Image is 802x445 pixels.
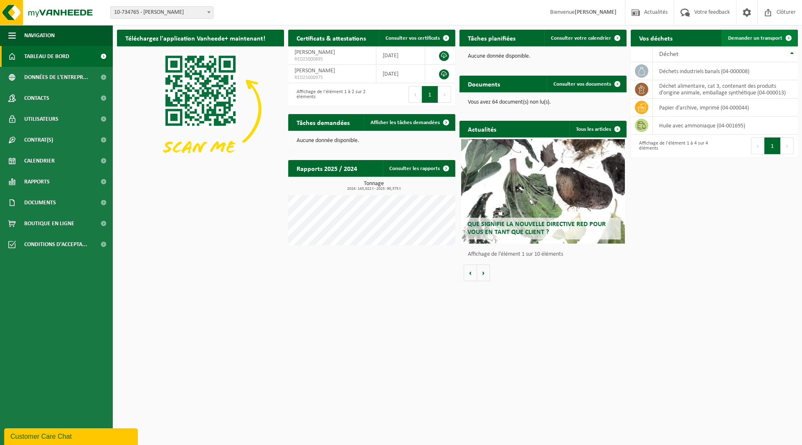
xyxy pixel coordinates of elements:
[653,99,798,117] td: papier d'archive, imprimé (04-000044)
[288,114,358,130] h2: Tâches demandées
[294,74,370,81] span: RED25000975
[288,30,374,46] h2: Certificats & attestations
[721,30,797,46] a: Demander un transport
[379,30,454,46] a: Consulter vos certificats
[24,234,87,255] span: Conditions d'accepta...
[24,109,58,130] span: Utilisateurs
[292,181,455,191] h3: Tonnage
[751,137,764,154] button: Previous
[383,160,454,177] a: Consulter les rapports
[764,137,781,154] button: 1
[553,81,611,87] span: Consulter vos documents
[24,67,88,88] span: Données de l'entrepr...
[376,46,425,65] td: [DATE]
[653,62,798,80] td: déchets industriels banals (04-000008)
[24,192,56,213] span: Documents
[297,138,447,144] p: Aucune donnée disponible.
[635,137,710,155] div: Affichage de l'élément 1 à 4 sur 4 éléments
[653,80,798,99] td: déchet alimentaire, cat 3, contenant des produits d'origine animale, emballage synthétique (04-00...
[461,139,625,244] a: Que signifie la nouvelle directive RED pour vous en tant que client ?
[292,187,455,191] span: 2024: 143,022 t - 2025: 90,375 t
[569,121,626,137] a: Tous les articles
[24,88,49,109] span: Contacts
[547,76,626,92] a: Consulter vos documents
[551,36,611,41] span: Consulter votre calendrier
[24,25,55,46] span: Navigation
[292,85,368,104] div: Affichage de l'élément 1 à 2 sur 2 éléments
[364,114,454,131] a: Afficher les tâches demandées
[544,30,626,46] a: Consulter votre calendrier
[477,264,490,281] button: Volgende
[459,121,505,137] h2: Actualités
[659,51,678,58] span: Déchet
[459,30,524,46] h2: Tâches planifiées
[438,86,451,103] button: Next
[4,427,140,445] iframe: chat widget
[781,137,794,154] button: Next
[117,46,284,172] img: Download de VHEPlus App
[468,53,618,59] p: Aucune donnée disponible.
[468,252,622,257] p: Affichage de l'élément 1 sur 10 éléments
[110,6,213,19] span: 10-734765 - OLANO CARVIN - CARVIN
[653,117,798,135] td: huile avec ammoniaque (04-001695)
[111,7,213,18] span: 10-734765 - OLANO CARVIN - CARVIN
[294,49,335,56] span: [PERSON_NAME]
[728,36,782,41] span: Demander un transport
[24,150,55,171] span: Calendrier
[294,56,370,63] span: RED25000895
[24,171,50,192] span: Rapports
[575,9,617,15] strong: [PERSON_NAME]
[24,213,74,234] span: Boutique en ligne
[409,86,422,103] button: Previous
[117,30,274,46] h2: Téléchargez l'application Vanheede+ maintenant!
[459,76,508,92] h2: Documents
[386,36,440,41] span: Consulter vos certificats
[294,68,335,74] span: [PERSON_NAME]
[631,30,681,46] h2: Vos déchets
[24,130,53,150] span: Contrat(s)
[464,264,477,281] button: Vorige
[376,65,425,83] td: [DATE]
[24,46,69,67] span: Tableau de bord
[371,120,440,125] span: Afficher les tâches demandées
[467,221,606,236] span: Que signifie la nouvelle directive RED pour vous en tant que client ?
[468,99,618,105] p: Vous avez 64 document(s) non lu(s).
[422,86,438,103] button: 1
[288,160,365,176] h2: Rapports 2025 / 2024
